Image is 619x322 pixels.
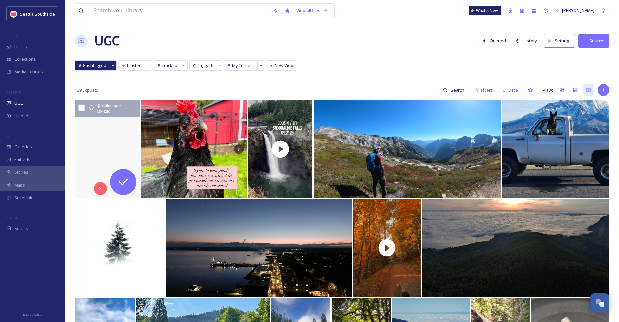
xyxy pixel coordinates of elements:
[544,34,575,47] button: Settings
[20,11,55,17] span: Seattle Southside
[481,87,493,93] span: Filters
[10,11,17,17] img: uRWeGss8_400x400.jpg
[6,90,20,95] span: COLLECT
[14,195,32,201] span: SnapLink
[75,199,164,297] img: Mystical… #trees #tree #minimal #minimalism #minimalist #simple #snow #treestagram #fortheloveoft...
[293,4,331,17] a: View all files
[248,100,312,198] img: thumbnail
[232,62,254,69] span: My Content
[166,199,352,297] img: Water Street, Port Townsend lights up at night... #drone #droneart #art #dronephotography #water ...
[14,156,30,162] span: Embeds
[314,100,501,198] img: The journey #hiking #pnw #hikingadventures
[543,87,553,93] span: View:
[14,169,28,175] span: Stories
[447,84,469,97] input: Search
[562,7,594,13] span: [PERSON_NAME]
[14,225,28,232] span: Socials
[6,33,18,38] span: MEDIA
[502,100,609,198] img: 💫ENGAGEMENT POST💫 Comment where you're from and follow everyone who likes it! Let's see how many ...
[469,6,501,15] a: What's New
[6,134,21,138] span: WIDGETS
[14,100,23,106] span: UGC
[94,31,120,51] a: UGC
[479,34,509,47] button: Queued
[97,102,127,109] span: @ philmaaaeats
[353,199,421,297] img: thumbnail
[275,62,294,69] span: New View
[198,62,212,69] span: Tagged
[90,4,270,18] input: Search your library
[512,34,541,47] button: History
[126,62,142,69] span: Trusted
[14,56,36,62] span: Collections
[6,215,19,220] span: SOCIALS
[512,34,544,47] a: History
[14,113,31,119] span: Uploads
[578,34,609,47] button: Sources
[97,109,110,114] span: 720 x 1280
[162,62,177,69] span: Tracked
[23,311,42,319] a: Privacy Policy
[14,182,25,188] span: Maps
[14,144,32,150] span: Galleries
[509,87,518,93] span: Date
[14,44,27,50] span: Library
[590,293,609,312] button: Open Chat
[14,69,43,75] span: Media Centres
[75,100,140,199] video: Mexican Food Truck Crawl in Seattle Southside! You can’t go wrong with any of these food trucks. ...
[422,199,609,297] img: A sea of trees meets a sea of clouds... #clouds #tree #forest #canopy #cloudy #landscape #drone #...
[141,100,247,198] img: What a week 💩
[551,4,598,17] a: [PERSON_NAME]
[479,34,512,47] a: Queued
[83,62,106,69] span: Hashtagged
[23,313,42,317] span: Privacy Policy
[75,87,98,93] span: 129.3k posts
[544,34,578,47] a: Settings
